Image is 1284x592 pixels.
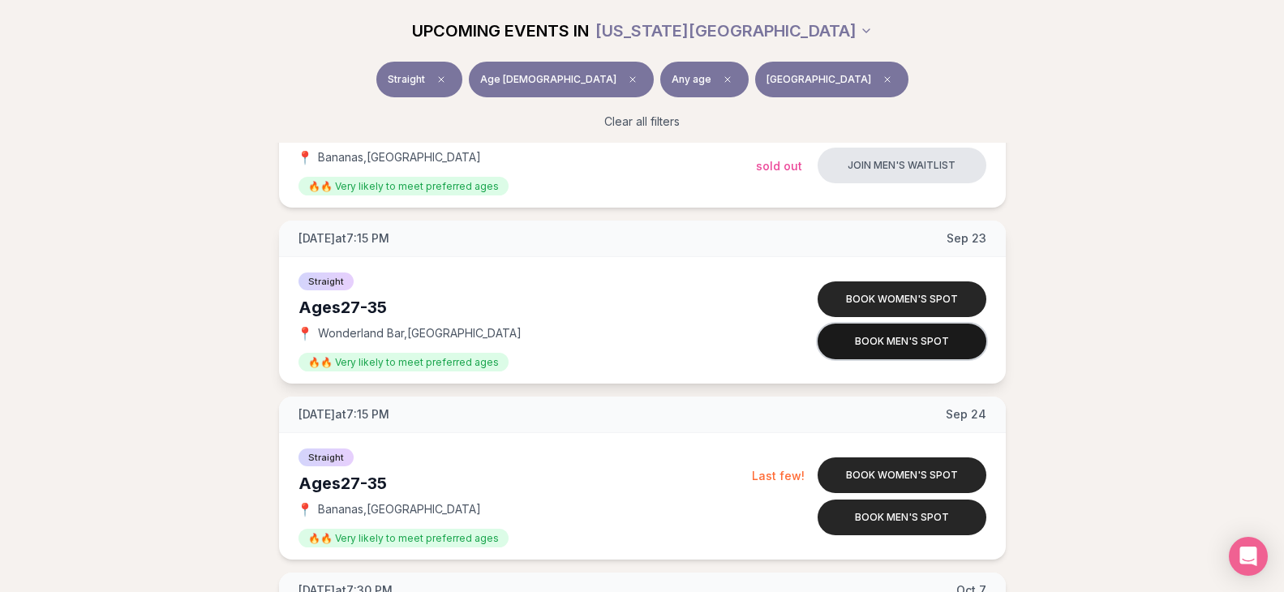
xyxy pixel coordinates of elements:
span: Last few! [752,469,805,483]
button: [US_STATE][GEOGRAPHIC_DATA] [595,13,873,49]
span: 📍 [298,151,311,164]
span: 📍 [298,327,311,340]
span: Sep 23 [947,230,986,247]
span: Wonderland Bar , [GEOGRAPHIC_DATA] [318,325,522,341]
button: Book men's spot [818,500,986,535]
span: Sold Out [756,159,802,173]
div: Ages 27-35 [298,472,752,495]
span: Clear preference [718,70,737,89]
span: 🔥🔥 Very likely to meet preferred ages [298,177,509,195]
span: Sep 24 [946,406,986,423]
span: Clear borough filter [878,70,897,89]
span: [GEOGRAPHIC_DATA] [767,73,871,86]
span: Clear age [623,70,642,89]
button: Age [DEMOGRAPHIC_DATA]Clear age [469,62,654,97]
span: Clear event type filter [432,70,451,89]
button: Book women's spot [818,457,986,493]
div: Ages 27-35 [298,296,756,319]
span: Age [DEMOGRAPHIC_DATA] [480,73,616,86]
span: [DATE] at 7:15 PM [298,230,389,247]
button: [GEOGRAPHIC_DATA]Clear borough filter [755,62,908,97]
span: Bananas , [GEOGRAPHIC_DATA] [318,501,481,517]
button: StraightClear event type filter [376,62,462,97]
button: Any ageClear preference [660,62,749,97]
button: Clear all filters [595,104,689,139]
span: [DATE] at 7:15 PM [298,406,389,423]
span: Straight [388,73,425,86]
div: Open Intercom Messenger [1229,537,1268,576]
button: Book women's spot [818,281,986,317]
span: Straight [298,272,354,290]
span: Bananas , [GEOGRAPHIC_DATA] [318,149,481,165]
span: Straight [298,448,354,466]
span: UPCOMING EVENTS IN [412,19,589,42]
button: Book men's spot [818,324,986,359]
span: Any age [672,73,711,86]
span: 📍 [298,503,311,516]
span: 🔥🔥 Very likely to meet preferred ages [298,529,509,547]
span: 🔥🔥 Very likely to meet preferred ages [298,353,509,371]
button: Join men's waitlist [818,148,986,183]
